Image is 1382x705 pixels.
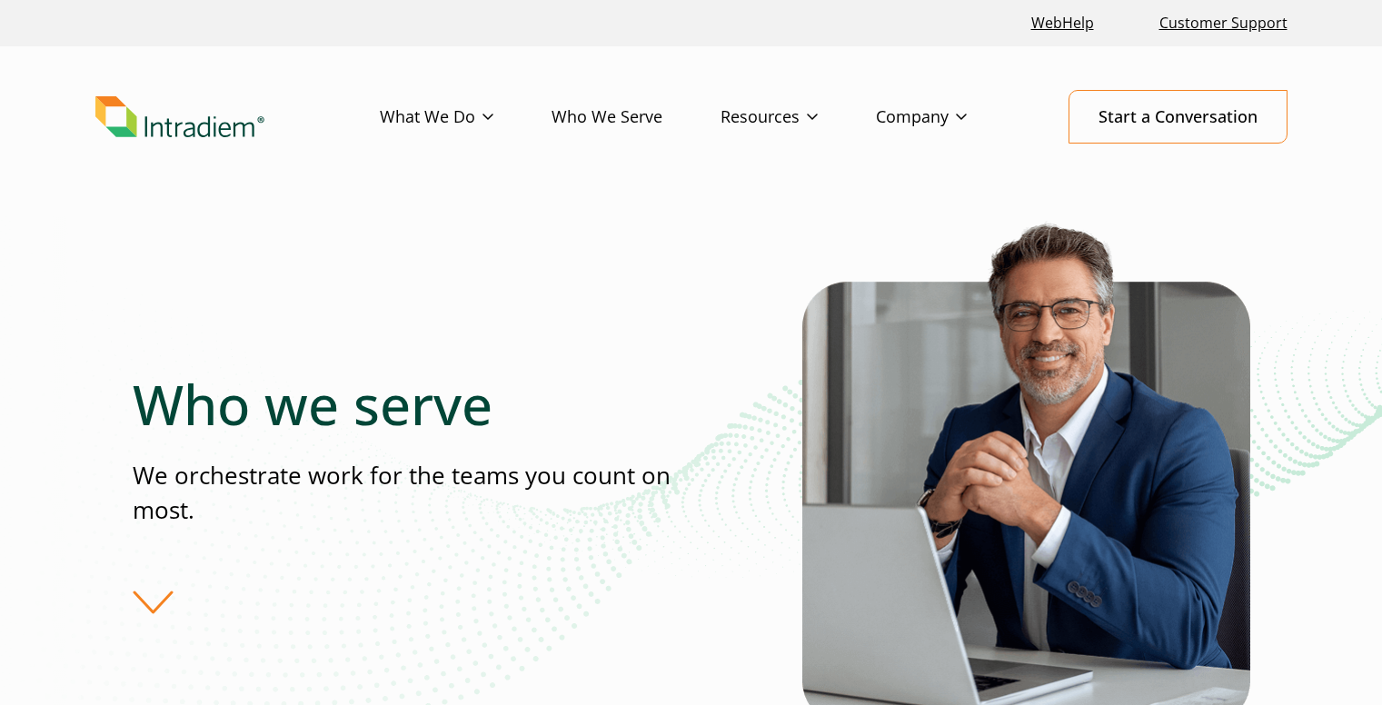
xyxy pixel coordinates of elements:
a: Link opens in a new window [1024,4,1101,43]
p: We orchestrate work for the teams you count on most. [133,459,691,527]
a: Company [876,91,1025,144]
a: Customer Support [1152,4,1295,43]
a: Start a Conversation [1069,90,1288,144]
a: Who We Serve [552,91,721,144]
a: Resources [721,91,876,144]
img: Intradiem [95,96,264,138]
a: What We Do [380,91,552,144]
h1: Who we serve [133,372,691,437]
a: Link to homepage of Intradiem [95,96,380,138]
